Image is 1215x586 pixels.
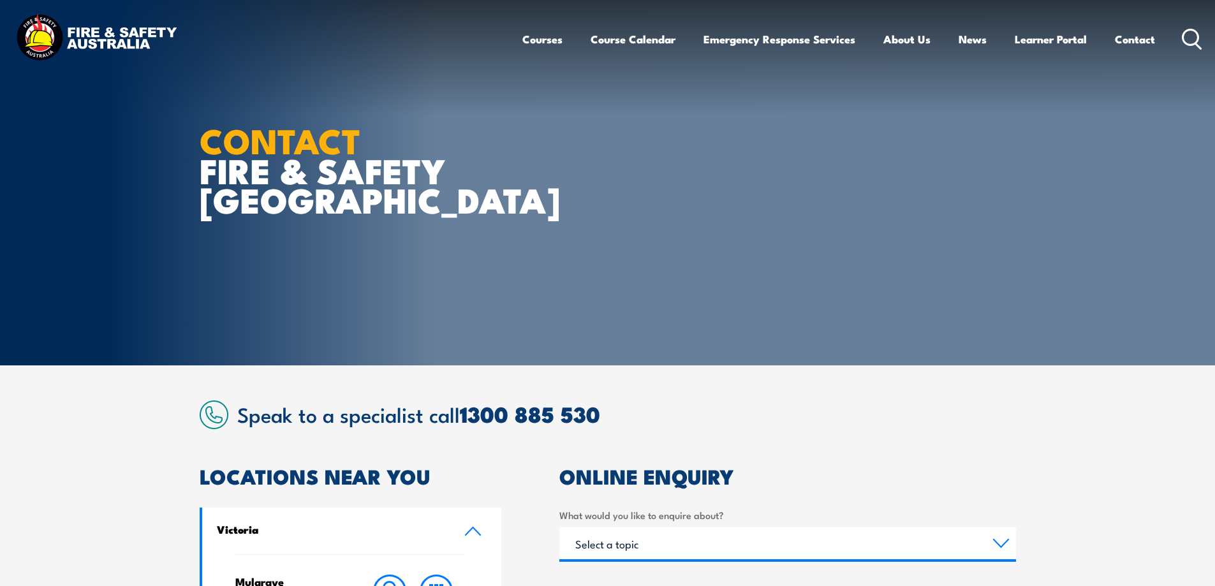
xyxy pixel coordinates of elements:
[959,22,987,56] a: News
[237,402,1016,425] h2: Speak to a specialist call
[217,522,445,536] h4: Victoria
[559,467,1016,485] h2: ONLINE ENQUIRY
[200,467,502,485] h2: LOCATIONS NEAR YOU
[591,22,675,56] a: Course Calendar
[202,508,502,554] a: Victoria
[883,22,931,56] a: About Us
[200,125,515,214] h1: FIRE & SAFETY [GEOGRAPHIC_DATA]
[1015,22,1087,56] a: Learner Portal
[703,22,855,56] a: Emergency Response Services
[460,397,600,430] a: 1300 885 530
[1115,22,1155,56] a: Contact
[559,508,1016,522] label: What would you like to enquire about?
[200,113,361,166] strong: CONTACT
[522,22,563,56] a: Courses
